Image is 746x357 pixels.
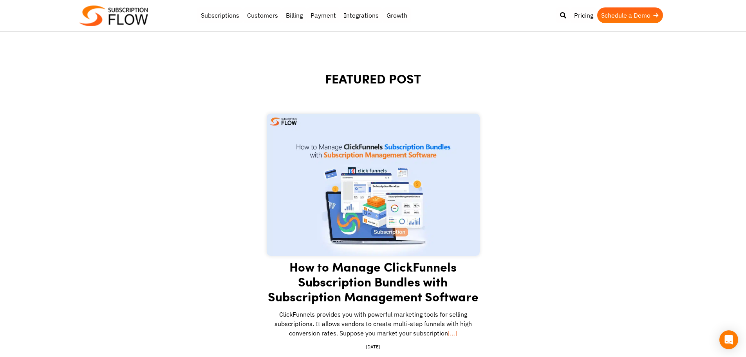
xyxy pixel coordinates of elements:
[340,7,383,23] a: Integrations
[79,5,148,26] img: Subscriptionflow
[307,7,340,23] a: Payment
[267,343,480,350] div: [DATE]
[383,7,411,23] a: Growth
[243,7,282,23] a: Customers
[268,257,479,305] a: How to Manage ClickFunnels Subscription Bundles with Subscription Management Software
[719,330,738,349] div: Open Intercom Messenger
[267,114,480,256] img: ClickFunnels Subscription Bundles
[267,304,480,338] p: ClickFunnels provides you with powerful marketing tools for selling subscriptions. It allows vend...
[197,7,243,23] a: Subscriptions
[448,329,457,337] a: […]
[597,7,663,23] a: Schedule a Demo
[138,71,608,106] h1: FEATURED POST
[570,7,597,23] a: Pricing
[282,7,307,23] a: Billing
